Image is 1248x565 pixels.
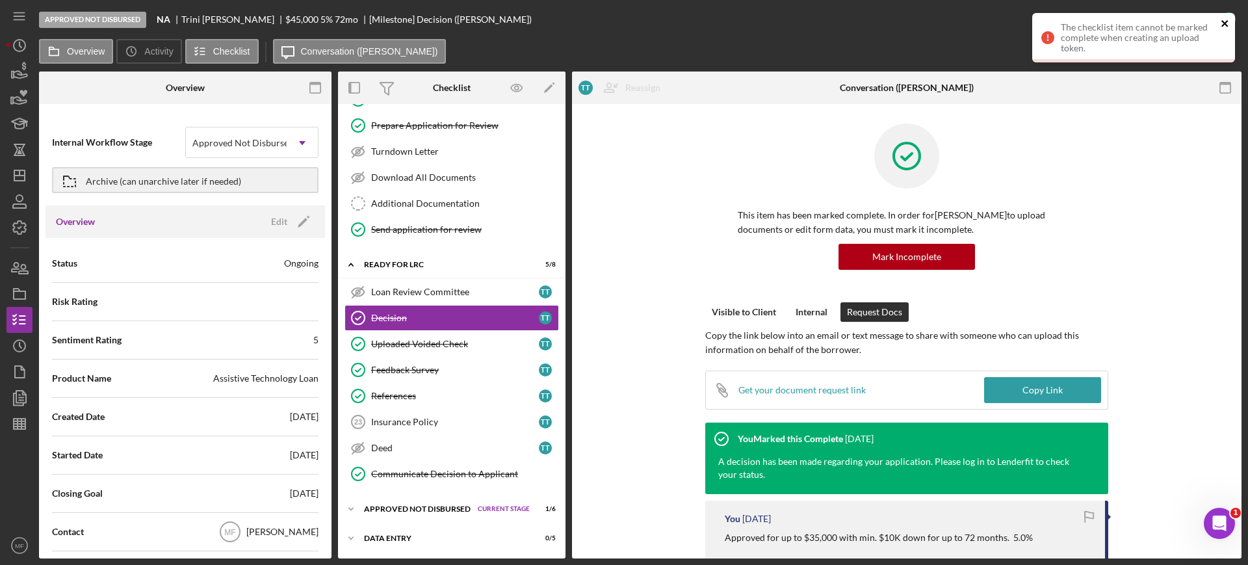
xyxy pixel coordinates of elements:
[532,261,556,269] div: 5 / 8
[845,434,874,444] time: 2025-09-20 20:50
[344,461,559,487] a: Communicate Decision to Applicant
[301,46,438,57] label: Conversation ([PERSON_NAME])
[539,363,552,376] div: T T
[181,14,285,25] div: Trini [PERSON_NAME]
[371,313,539,323] div: Decision
[1204,508,1235,539] iframe: Intercom live chat
[789,302,834,322] button: Internal
[371,224,558,235] div: Send application for review
[532,534,556,542] div: 0 / 5
[246,525,318,538] div: [PERSON_NAME]
[840,302,909,322] button: Request Docs
[371,146,558,157] div: Turndown Letter
[52,410,105,423] span: Created Date
[344,138,559,164] a: Turndown Letter
[572,75,673,101] button: TTReassign
[532,505,556,513] div: 1 / 6
[15,542,24,549] text: MF
[872,244,941,270] div: Mark Incomplete
[371,443,539,453] div: Deed
[354,418,362,426] tspan: 23
[364,261,523,269] div: Ready for LRC
[185,39,259,64] button: Checklist
[369,14,532,25] div: [Milestone] Decision ([PERSON_NAME])
[39,39,113,64] button: Overview
[39,12,146,28] div: Approved Not Disbursed
[478,505,530,513] span: Current Stage
[725,514,740,524] div: You
[344,191,559,217] a: Additional Documentation
[213,372,318,385] div: Assistive Technology Loan
[840,83,974,93] div: Conversation ([PERSON_NAME])
[192,138,294,148] div: Approved Not Disbursed
[344,331,559,357] a: Uploaded Voided CheckTT
[371,417,539,427] div: Insurance Policy
[539,389,552,402] div: T T
[335,14,358,25] div: 72 mo
[263,212,315,231] button: Edit
[712,302,776,322] div: Visible to Client
[6,532,32,558] button: MF
[157,14,170,25] b: NA
[344,435,559,461] a: DeedTT
[344,357,559,383] a: Feedback SurveyTT
[364,534,523,542] div: Data Entry
[1173,7,1212,33] div: Complete
[313,334,318,347] div: 5
[52,449,103,462] span: Started Date
[52,334,122,347] span: Sentiment Rating
[705,328,1108,358] p: Copy the link below into an email or text message to share with someone who can upload this infor...
[213,46,250,57] label: Checklist
[52,257,77,270] span: Status
[539,415,552,428] div: T T
[371,469,558,479] div: Communicate Decision to Applicant
[738,208,1076,237] p: This item has been marked complete. In order for [PERSON_NAME] to upload documents or edit form d...
[52,136,185,149] span: Internal Workflow Stage
[1061,22,1217,53] div: The checklist item cannot be marked complete when creating an upload token.
[725,531,1033,545] p: Approved for up to $35,000 with min. $10K down for up to 72 months. 5.0%
[344,164,559,191] a: Download All Documents
[224,528,235,537] text: MF
[847,302,902,322] div: Request Docs
[1230,508,1241,518] span: 1
[578,81,593,95] div: T T
[52,295,97,308] span: Risk Rating
[86,168,241,192] div: Archive (can unarchive later if needed)
[371,365,539,375] div: Feedback Survey
[1022,377,1063,403] div: Copy Link
[371,172,558,183] div: Download All Documents
[284,257,318,270] div: Ongoing
[625,75,660,101] div: Reassign
[271,212,287,231] div: Edit
[344,383,559,409] a: ReferencesTT
[166,83,205,93] div: Overview
[371,339,539,349] div: Uploaded Voided Check
[796,302,827,322] div: Internal
[539,337,552,350] div: T T
[344,409,559,435] a: 23Insurance PolicyTT
[742,514,771,524] time: 2025-09-20 19:34
[539,285,552,298] div: T T
[539,311,552,324] div: T T
[371,287,539,297] div: Loan Review Committee
[1221,18,1230,31] button: close
[1160,7,1241,33] button: Complete
[116,39,181,64] button: Activity
[371,120,558,131] div: Prepare Application for Review
[705,302,783,322] button: Visible to Client
[52,525,84,538] span: Contact
[371,391,539,401] div: References
[320,14,333,25] div: 5 %
[364,505,471,513] div: Approved Not Disbursed
[67,46,105,57] label: Overview
[52,372,111,385] span: Product Name
[285,14,318,25] div: $45,000
[344,279,559,305] a: Loan Review CommitteeTT
[705,455,1095,494] div: A decision has been made regarding your application. Please log in to Lenderfit to check your sta...
[738,385,866,395] div: Get your document request link
[344,217,559,243] a: Send application for review
[344,305,559,331] a: DecisionTT
[344,112,559,138] a: Prepare Application for Review
[144,46,173,57] label: Activity
[984,377,1101,403] button: Copy Link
